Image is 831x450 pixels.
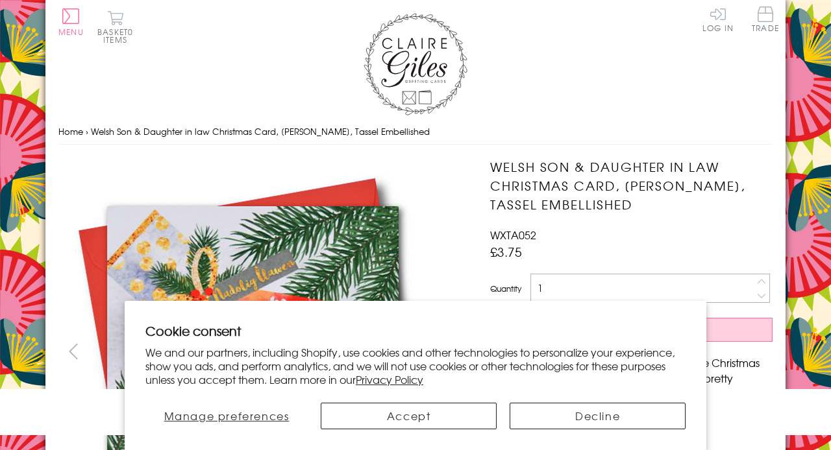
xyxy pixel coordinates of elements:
[145,322,686,340] h2: Cookie consent
[91,125,430,137] span: Welsh Son & Daughter in law Christmas Card, [PERSON_NAME], Tassel Embellished
[58,125,83,137] a: Home
[490,158,773,213] h1: Welsh Son & Daughter in law Christmas Card, [PERSON_NAME], Tassel Embellished
[510,403,686,429] button: Decline
[145,346,686,386] p: We and our partners, including Shopify, use cookies and other technologies to personalize your ex...
[164,408,290,423] span: Manage preferences
[103,26,133,45] span: 0 items
[145,403,308,429] button: Manage preferences
[86,125,88,137] span: ›
[58,26,84,38] span: Menu
[490,243,522,261] span: £3.75
[58,8,84,36] button: Menu
[58,119,773,145] nav: breadcrumbs
[490,227,536,243] span: WXTA052
[752,6,779,34] a: Trade
[356,372,423,387] a: Privacy Policy
[490,283,521,294] label: Quantity
[58,337,88,366] button: prev
[321,403,497,429] button: Accept
[752,6,779,32] span: Trade
[97,10,133,43] button: Basket0 items
[364,13,467,115] img: Claire Giles Greetings Cards
[702,6,734,32] a: Log In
